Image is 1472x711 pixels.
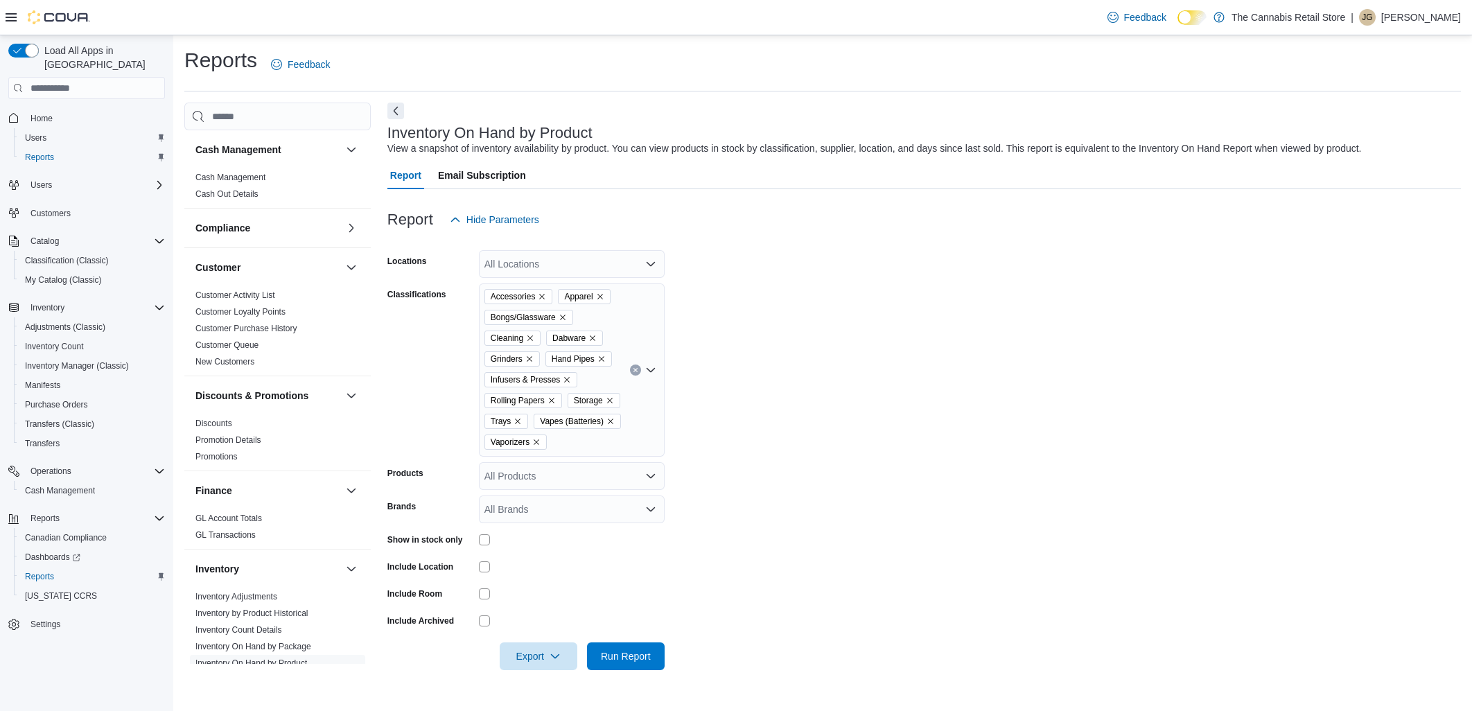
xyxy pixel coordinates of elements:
span: Feedback [1124,10,1166,24]
button: Remove Vapes (Batteries) from selection in this group [606,417,615,425]
button: Export [500,642,577,670]
label: Classifications [387,289,446,300]
button: Remove Rolling Papers from selection in this group [547,396,556,405]
a: Dashboards [14,547,170,567]
button: Remove Trays from selection in this group [514,417,522,425]
button: Reports [3,509,170,528]
a: Customer Activity List [195,290,275,300]
button: Open list of options [645,471,656,482]
button: Users [14,128,170,148]
span: GL Account Totals [195,513,262,524]
button: Adjustments (Classic) [14,317,170,337]
a: Inventory On Hand by Package [195,642,311,651]
nav: Complex example [8,102,165,670]
label: Brands [387,501,416,512]
span: Users [25,132,46,143]
a: Reports [19,149,60,166]
a: GL Transactions [195,530,256,540]
button: Remove Accessories from selection in this group [538,292,546,301]
a: Inventory Count Details [195,625,282,635]
button: Operations [25,463,77,480]
span: Reports [19,149,165,166]
a: Transfers (Classic) [19,416,100,432]
a: Customer Queue [195,340,259,350]
button: Inventory [343,561,360,577]
span: Classification (Classic) [19,252,165,269]
p: | [1351,9,1353,26]
span: Storage [568,393,620,408]
a: Canadian Compliance [19,529,112,546]
span: Apparel [564,290,593,304]
span: Cash Management [19,482,165,499]
span: Canadian Compliance [19,529,165,546]
span: Inventory Manager (Classic) [19,358,165,374]
a: Inventory Adjustments [195,592,277,602]
button: Users [3,175,170,195]
a: Promotions [195,452,238,462]
span: Manifests [19,377,165,394]
span: Load All Apps in [GEOGRAPHIC_DATA] [39,44,165,71]
a: Discounts [195,419,232,428]
span: Rolling Papers [484,393,562,408]
span: [US_STATE] CCRS [25,590,97,602]
button: My Catalog (Classic) [14,270,170,290]
span: Inventory Count [19,338,165,355]
button: Remove Grinders from selection in this group [525,355,534,363]
span: My Catalog (Classic) [19,272,165,288]
span: Hand Pipes [545,351,612,367]
span: Customers [30,208,71,219]
span: Inventory Count Details [195,624,282,635]
button: Remove Vaporizers from selection in this group [532,438,541,446]
span: Cash Out Details [195,188,259,200]
button: Customer [195,261,340,274]
p: The Cannabis Retail Store [1232,9,1345,26]
span: Users [19,130,165,146]
span: Vaporizers [484,434,547,450]
span: Reports [19,568,165,585]
span: Cleaning [491,331,523,345]
h3: Inventory On Hand by Product [387,125,593,141]
button: Open list of options [645,258,656,270]
span: Trays [484,414,529,429]
label: Include Room [387,588,442,599]
h3: Cash Management [195,143,281,157]
button: Users [25,177,58,193]
h3: Discounts & Promotions [195,389,308,403]
span: Catalog [25,233,165,249]
button: Discounts & Promotions [195,389,340,403]
button: Remove Hand Pipes from selection in this group [597,355,606,363]
span: Reports [25,152,54,163]
span: Hand Pipes [552,352,595,366]
button: Customer [343,259,360,276]
a: Inventory Manager (Classic) [19,358,134,374]
label: Products [387,468,423,479]
span: Operations [30,466,71,477]
button: Finance [195,484,340,498]
span: Reports [25,571,54,582]
label: Include Location [387,561,453,572]
span: Infusers & Presses [484,372,578,387]
span: Transfers [19,435,165,452]
button: Next [387,103,404,119]
button: Inventory [195,562,340,576]
span: Reports [30,513,60,524]
button: Purchase Orders [14,395,170,414]
span: Rolling Papers [491,394,545,407]
span: Bongs/Glassware [484,310,573,325]
span: Inventory [30,302,64,313]
a: GL Account Totals [195,513,262,523]
button: Inventory Manager (Classic) [14,356,170,376]
span: Inventory Count [25,341,84,352]
span: Inventory On Hand by Package [195,641,311,652]
span: Users [25,177,165,193]
span: Bongs/Glassware [491,310,556,324]
button: Cash Management [343,141,360,158]
div: Cash Management [184,169,371,208]
a: Transfers [19,435,65,452]
span: Customer Purchase History [195,323,297,334]
span: Transfers (Classic) [25,419,94,430]
button: Hide Parameters [444,206,545,234]
div: Finance [184,510,371,549]
span: Storage [574,394,603,407]
a: [US_STATE] CCRS [19,588,103,604]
